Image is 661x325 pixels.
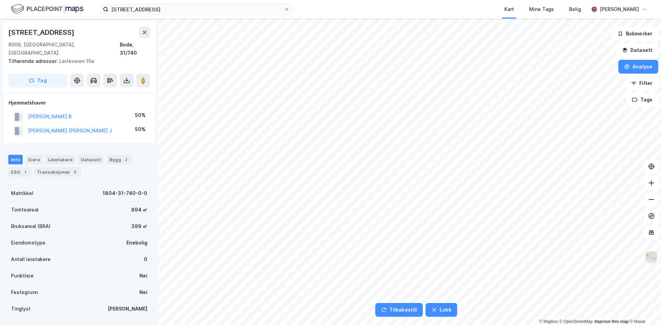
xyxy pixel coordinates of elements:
[120,41,150,57] div: Bodø, 31/740
[8,41,120,57] div: 8009, [GEOGRAPHIC_DATA], [GEOGRAPHIC_DATA]
[78,155,104,164] div: Datasett
[600,5,639,13] div: [PERSON_NAME]
[539,319,558,324] a: Mapbox
[595,319,629,324] a: Improve this map
[11,239,45,247] div: Eiendomstype
[139,288,147,296] div: Nei
[8,27,76,38] div: [STREET_ADDRESS]
[107,155,132,164] div: Bygg
[131,222,147,230] div: 399 ㎡
[11,255,51,263] div: Antall leietakere
[612,27,658,41] button: Bokmerker
[25,155,43,164] div: Eiere
[126,239,147,247] div: Enebolig
[103,189,147,197] div: 1804-31-740-0-0
[616,43,658,57] button: Datasett
[8,74,67,87] button: Tag
[108,305,147,313] div: [PERSON_NAME]
[426,303,457,317] button: Lukk
[9,99,150,107] div: Hjemmelshaver
[34,167,81,177] div: Transaksjoner
[569,5,581,13] div: Bolig
[11,3,83,15] img: logo.f888ab2527a4732fd821a326f86c7f29.svg
[645,251,658,264] img: Z
[8,58,59,64] span: Tilhørende adresser:
[559,319,593,324] a: OpenStreetMap
[11,189,33,197] div: Matrikkel
[8,155,23,164] div: Info
[625,76,658,90] button: Filter
[618,60,658,74] button: Analyse
[108,4,284,14] input: Søk på adresse, matrikkel, gårdeiere, leietakere eller personer
[45,155,75,164] div: Leietakere
[11,288,38,296] div: Festegrunn
[626,93,658,107] button: Tags
[11,222,51,230] div: Bruksareal (BRA)
[8,57,145,65] div: Leiteveien 10a
[627,292,661,325] iframe: Chat Widget
[135,125,146,133] div: 50%
[8,167,31,177] div: ESG
[11,272,34,280] div: Punktleie
[11,305,31,313] div: Tinglyst
[131,206,147,214] div: 894 ㎡
[123,156,129,163] div: 2
[22,169,29,175] div: 1
[627,292,661,325] div: Kontrollprogram for chat
[375,303,423,317] button: Tilbakestill
[135,111,146,119] div: 50%
[144,255,147,263] div: 0
[11,206,39,214] div: Tomteareal
[139,272,147,280] div: Nei
[72,169,78,175] div: 5
[529,5,554,13] div: Mine Tags
[504,5,514,13] div: Kart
